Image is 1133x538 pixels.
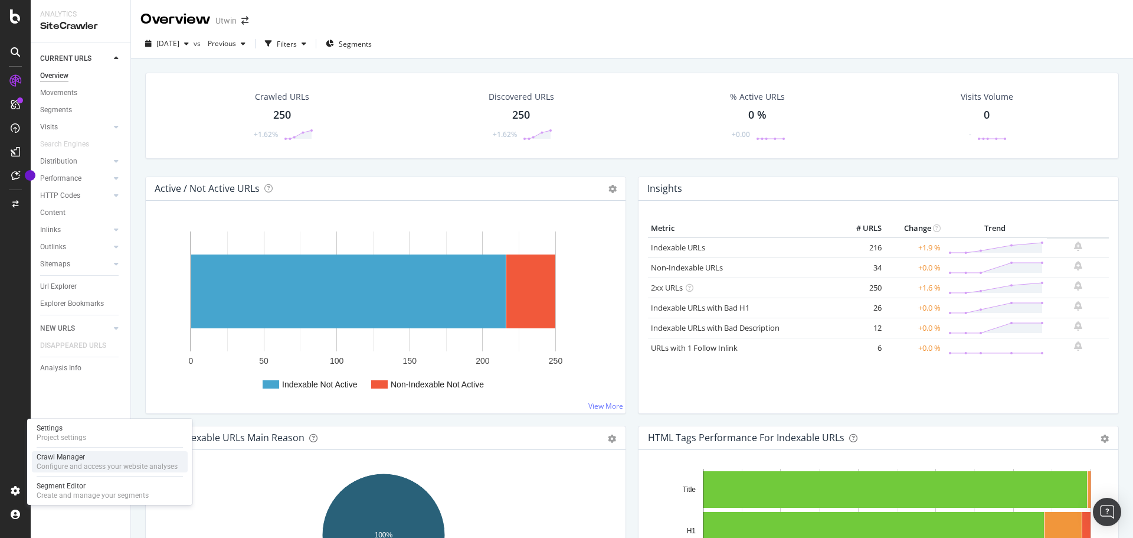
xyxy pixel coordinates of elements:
[1074,242,1082,251] div: bell-plus
[1074,321,1082,331] div: bell-plus
[40,155,77,168] div: Distribution
[40,53,91,65] div: CURRENT URLS
[194,38,203,48] span: vs
[885,298,944,318] td: +0.0 %
[40,121,58,133] div: Visits
[837,237,885,258] td: 216
[651,282,683,293] a: 2xx URLs
[647,181,682,197] h4: Insights
[282,380,358,389] text: Indexable Not Active
[549,356,563,366] text: 250
[330,356,344,366] text: 100
[40,19,121,33] div: SiteCrawler
[40,241,110,253] a: Outlinks
[403,356,417,366] text: 150
[37,433,86,442] div: Project settings
[40,362,81,374] div: Analysis Info
[40,207,66,219] div: Content
[40,172,81,185] div: Performance
[40,340,118,352] a: DISAPPEARED URLS
[40,224,61,236] div: Inlinks
[837,338,885,358] td: 6
[273,107,291,123] div: 250
[155,432,304,444] div: Non-Indexable URLs Main Reason
[40,241,66,253] div: Outlinks
[730,91,785,103] div: % Active URLs
[687,527,696,535] text: H1
[260,34,311,53] button: Filters
[837,278,885,298] td: 250
[608,435,616,443] div: gear
[40,172,110,185] a: Performance
[489,91,554,103] div: Discovered URLs
[40,9,121,19] div: Analytics
[40,121,110,133] a: Visits
[255,91,309,103] div: Crawled URLs
[40,87,77,99] div: Movements
[37,452,178,462] div: Crawl Manager
[732,129,750,139] div: +0.00
[1101,435,1109,443] div: gear
[40,322,110,335] a: NEW URLS
[37,462,178,471] div: Configure and access your website analyses
[241,17,248,25] div: arrow-right-arrow-left
[321,34,376,53] button: Segments
[37,491,149,500] div: Create and manage your segments
[944,220,1047,237] th: Trend
[40,138,89,151] div: Search Engines
[40,190,80,202] div: HTTP Codes
[40,87,122,99] a: Movements
[1074,281,1082,291] div: bell-plus
[651,262,723,273] a: Non-Indexable URLs
[40,70,68,82] div: Overview
[140,34,194,53] button: [DATE]
[156,38,179,48] span: 2025 Aug. 21st
[885,338,944,358] td: +0.0 %
[476,356,490,366] text: 200
[1093,498,1121,526] div: Open Intercom Messenger
[40,224,110,236] a: Inlinks
[40,190,110,202] a: HTTP Codes
[1074,341,1082,351] div: bell-plus
[837,318,885,338] td: 12
[254,129,278,139] div: +1.62%
[651,242,705,253] a: Indexable URLs
[40,207,122,219] a: Content
[391,380,484,389] text: Non-Indexable Not Active
[837,220,885,237] th: # URLS
[493,129,517,139] div: +1.62%
[40,298,122,310] a: Explorer Bookmarks
[512,107,530,123] div: 250
[40,340,106,352] div: DISAPPEARED URLS
[203,38,236,48] span: Previous
[1074,301,1082,311] div: bell-plus
[683,485,696,494] text: Title
[885,220,944,237] th: Change
[885,237,944,258] td: +1.9 %
[40,258,70,270] div: Sitemaps
[203,34,250,53] button: Previous
[885,257,944,278] td: +0.0 %
[608,185,617,193] i: Options
[651,302,749,313] a: Indexable URLs with Bad H1
[40,298,104,310] div: Explorer Bookmarks
[37,481,149,491] div: Segment Editor
[837,298,885,318] td: 26
[277,39,297,49] div: Filters
[40,155,110,168] a: Distribution
[259,356,268,366] text: 50
[885,278,944,298] td: +1.6 %
[40,104,72,116] div: Segments
[588,401,623,411] a: View More
[961,91,1013,103] div: Visits Volume
[37,423,86,433] div: Settings
[651,322,780,333] a: Indexable URLs with Bad Description
[969,129,971,139] div: -
[648,432,844,444] div: HTML Tags Performance for Indexable URLs
[40,104,122,116] a: Segments
[1074,261,1082,270] div: bell-plus
[215,15,237,27] div: Utwin
[25,170,35,181] div: Tooltip anchor
[40,53,110,65] a: CURRENT URLS
[189,356,194,366] text: 0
